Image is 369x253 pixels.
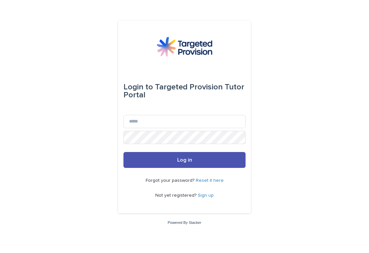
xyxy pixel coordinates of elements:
[198,193,214,198] a: Sign up
[146,178,196,183] span: Forgot your password?
[196,178,224,183] a: Reset it here
[123,78,246,104] div: Targeted Provision Tutor Portal
[155,193,198,198] span: Not yet registered?
[123,152,246,168] button: Log in
[157,37,212,57] img: M5nRWzHhSzIhMunXDL62
[123,83,153,91] span: Login to
[168,221,201,225] a: Powered By Stacker
[177,157,192,163] span: Log in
